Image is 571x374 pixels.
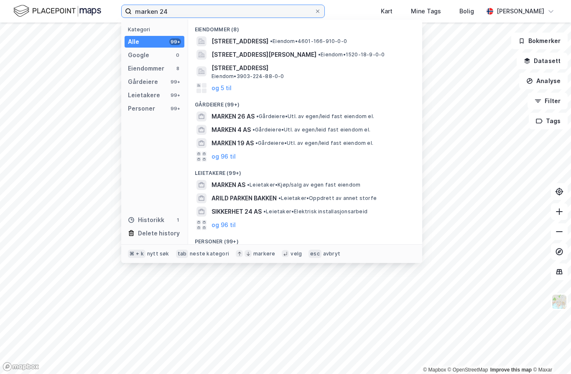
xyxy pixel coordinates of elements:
span: • [263,208,266,215]
span: Eiendom • 4601-166-910-0-0 [270,38,347,45]
img: logo.f888ab2527a4732fd821a326f86c7f29.svg [13,4,101,18]
span: Gårdeiere • Utl. av egen/leid fast eiendom el. [252,126,370,133]
div: Gårdeiere (99+) [188,95,422,110]
div: 99+ [169,38,181,45]
div: 1 [174,217,181,223]
div: Eiendommer (8) [188,20,422,35]
div: Google [128,50,149,60]
span: MARKEN 19 AS [212,138,254,148]
span: [STREET_ADDRESS][PERSON_NAME] [212,50,316,60]
span: Leietaker • Elektrisk installasjonsarbeid [263,208,367,215]
span: Gårdeiere • Utl. av egen/leid fast eiendom el. [255,140,373,147]
div: Mine Tags [411,6,441,16]
div: ⌘ + k [128,250,145,258]
a: Improve this map [490,367,532,373]
span: Leietaker • Kjøp/salg av egen fast eiendom [247,182,360,188]
div: 99+ [169,92,181,99]
span: MARKEN AS [212,180,245,190]
button: og 96 til [212,152,236,162]
img: Z [551,294,567,310]
div: Kategori [128,26,184,33]
div: Leietakere [128,90,160,100]
button: Bokmerker [511,33,568,49]
a: OpenStreetMap [448,367,488,373]
span: • [318,51,321,58]
input: Søk på adresse, matrikkel, gårdeiere, leietakere eller personer [132,5,314,18]
div: 99+ [169,105,181,112]
div: 99+ [169,78,181,85]
div: Bolig [459,6,474,16]
div: 8 [174,65,181,72]
div: neste kategori [190,250,229,257]
div: avbryt [323,250,340,257]
span: ARILD PARKEN BAKKEN [212,193,277,203]
button: og 5 til [212,83,232,93]
button: og 96 til [212,220,236,230]
div: Gårdeiere [128,77,158,87]
div: Delete history [138,228,180,238]
div: tab [176,250,189,258]
div: Kart [381,6,393,16]
button: Filter [528,93,568,109]
div: [PERSON_NAME] [497,6,544,16]
span: Eiendom • 1520-18-9-0-0 [318,51,385,58]
a: Mapbox [423,367,446,373]
div: nytt søk [147,250,169,257]
button: Tags [529,113,568,129]
span: MARKEN 26 AS [212,111,255,121]
span: SIKKERHET 24 AS [212,207,262,217]
span: • [247,182,250,188]
span: • [255,140,258,146]
div: Historikk [128,215,164,225]
span: Leietaker • Oppdrett av annet storfe [278,195,377,202]
a: Mapbox homepage [3,362,39,371]
div: Leietakere (99+) [188,163,422,178]
div: Eiendommer [128,63,164,73]
div: Personer (99+) [188,232,422,247]
span: • [256,113,259,119]
span: Gårdeiere • Utl. av egen/leid fast eiendom el. [256,113,374,120]
div: Personer [128,104,155,114]
div: velg [291,250,302,257]
button: Analyse [519,73,568,89]
span: • [270,38,273,44]
span: [STREET_ADDRESS] [212,63,412,73]
span: [STREET_ADDRESS] [212,36,268,46]
span: • [252,126,255,133]
button: Datasett [517,53,568,69]
div: Alle [128,37,139,47]
iframe: Chat Widget [529,334,571,374]
span: MARKEN 4 AS [212,125,251,135]
span: Eiendom • 3903-224-88-0-0 [212,73,284,80]
div: markere [253,250,275,257]
div: 0 [174,52,181,58]
span: • [278,195,281,201]
div: esc [308,250,321,258]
